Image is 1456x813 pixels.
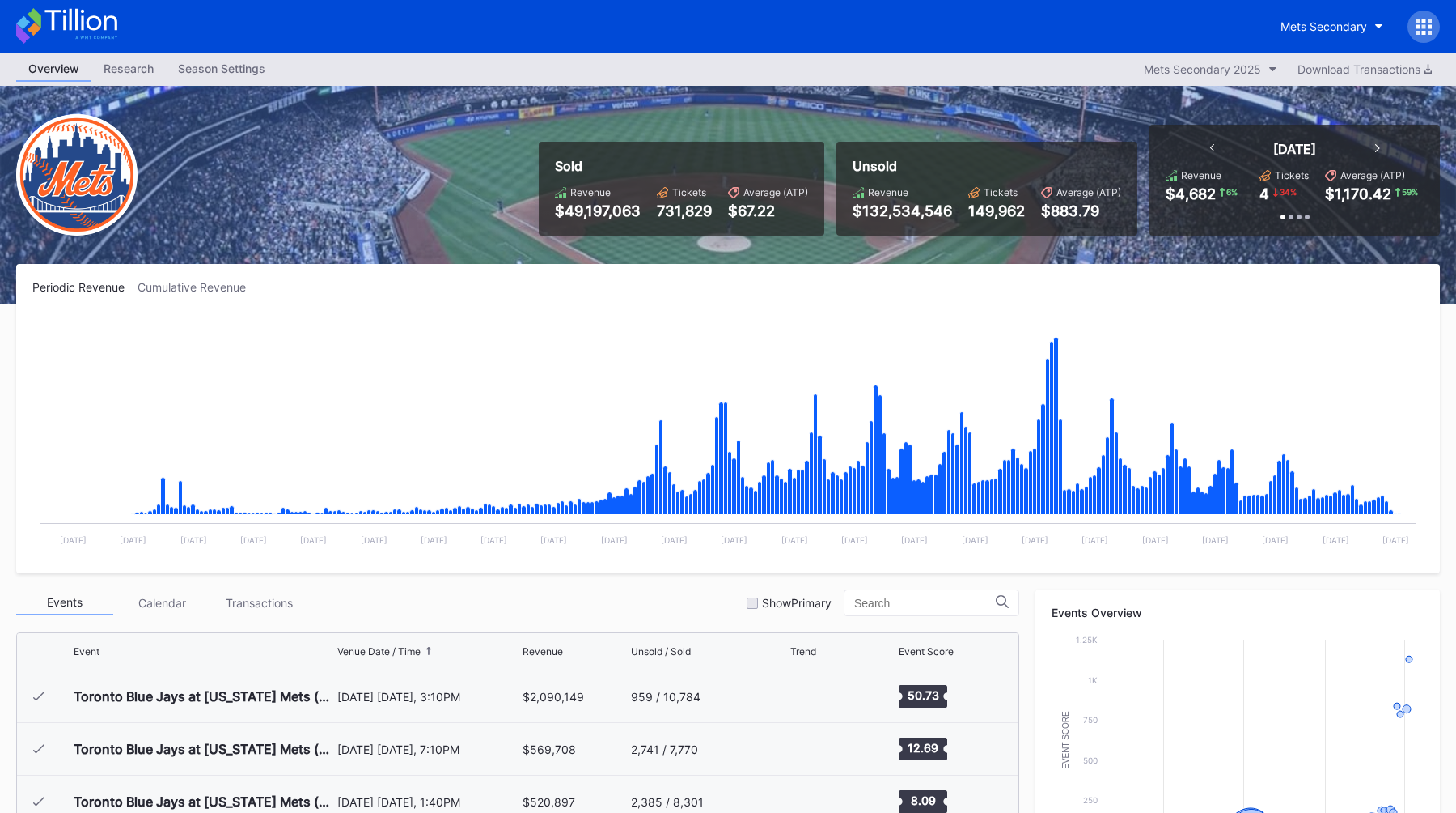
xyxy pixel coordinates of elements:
div: Events Overview [1052,606,1424,619]
div: Tickets [984,186,1018,198]
div: 959 / 10,784 [631,690,700,704]
div: $520,897 [523,795,575,809]
div: $2,090,149 [523,690,584,704]
div: Venue Date / Time [337,645,421,658]
svg: Chart title [790,729,839,769]
div: $132,534,546 [853,202,952,219]
text: [DATE] [1382,535,1409,545]
a: Season Settings [166,57,277,82]
div: Trend [790,645,816,658]
text: [DATE] [721,535,747,545]
div: Average (ATP) [1340,169,1405,181]
svg: Chart title [32,314,1424,557]
div: Events [16,590,113,615]
text: [DATE] [661,535,688,545]
text: [DATE] [901,535,928,545]
div: [DATE] [DATE], 7:10PM [337,743,519,756]
text: [DATE] [1323,535,1349,545]
div: $67.22 [728,202,808,219]
div: Toronto Blue Jays at [US_STATE] Mets (2025 Schedule Picture Frame Giveaway) [74,794,333,810]
text: [DATE] [1262,535,1289,545]
div: Periodic Revenue [32,280,138,294]
div: Average (ATP) [1056,186,1121,198]
div: Toronto Blue Jays at [US_STATE] Mets (Mets Opening Day) [74,688,333,704]
div: $49,197,063 [555,202,641,219]
div: $1,170.42 [1325,185,1391,202]
text: [DATE] [240,535,267,545]
div: Season Settings [166,57,277,80]
div: Unsold [853,158,1121,174]
div: Tickets [1275,169,1309,181]
a: Research [91,57,166,82]
text: 750 [1083,715,1098,725]
text: [DATE] [540,535,567,545]
text: [DATE] [601,535,628,545]
div: $569,708 [523,743,576,756]
div: Research [91,57,166,80]
div: Toronto Blue Jays at [US_STATE] Mets ([PERSON_NAME] Players Pin Giveaway) [74,741,333,757]
text: [DATE] [120,535,146,545]
text: [DATE] [841,535,868,545]
div: 59 % [1400,185,1420,198]
div: [DATE] [1273,141,1316,157]
div: Sold [555,158,808,174]
button: Mets Secondary 2025 [1136,58,1285,80]
div: 6 % [1225,185,1239,198]
svg: Chart title [790,676,839,717]
text: [DATE] [180,535,207,545]
div: Event Score [899,645,954,658]
div: 731,829 [657,202,712,219]
text: [DATE] [1142,535,1169,545]
div: Show Primary [762,596,832,610]
div: Calendar [113,590,210,615]
text: 250 [1083,795,1098,805]
div: Unsold / Sold [631,645,691,658]
div: Average (ATP) [743,186,808,198]
div: Mets Secondary 2025 [1144,62,1261,76]
div: Event [74,645,99,658]
text: 500 [1083,756,1098,765]
div: $883.79 [1041,202,1121,219]
text: [DATE] [1022,535,1048,545]
div: Download Transactions [1297,62,1432,76]
div: Transactions [210,590,307,615]
div: 34 % [1278,185,1298,198]
text: 1k [1088,675,1098,685]
div: [DATE] [DATE], 1:40PM [337,795,519,809]
div: Mets Secondary [1280,19,1367,33]
div: Tickets [672,186,706,198]
text: [DATE] [480,535,507,545]
text: 1.25k [1076,635,1098,645]
div: 2,385 / 8,301 [631,795,704,809]
text: 50.73 [907,688,938,702]
input: Search [854,597,996,610]
text: [DATE] [1202,535,1229,545]
text: [DATE] [361,535,387,545]
div: 4 [1259,185,1269,202]
div: $4,682 [1166,185,1216,202]
button: Mets Secondary [1268,11,1395,41]
button: Download Transactions [1289,58,1440,80]
div: Revenue [570,186,611,198]
text: Event Score [1061,711,1070,769]
text: 8.09 [910,794,935,807]
a: Overview [16,57,91,82]
text: [DATE] [300,535,327,545]
div: [DATE] [DATE], 3:10PM [337,690,519,704]
div: Cumulative Revenue [138,280,259,294]
img: New-York-Mets-Transparent.png [16,114,138,236]
div: 149,962 [968,202,1025,219]
div: 2,741 / 7,770 [631,743,698,756]
text: [DATE] [962,535,988,545]
text: [DATE] [781,535,808,545]
text: [DATE] [60,535,87,545]
div: Revenue [523,645,563,658]
div: Revenue [1181,169,1221,181]
text: 12.69 [908,741,938,755]
div: Revenue [868,186,908,198]
text: [DATE] [1081,535,1108,545]
text: [DATE] [421,535,447,545]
